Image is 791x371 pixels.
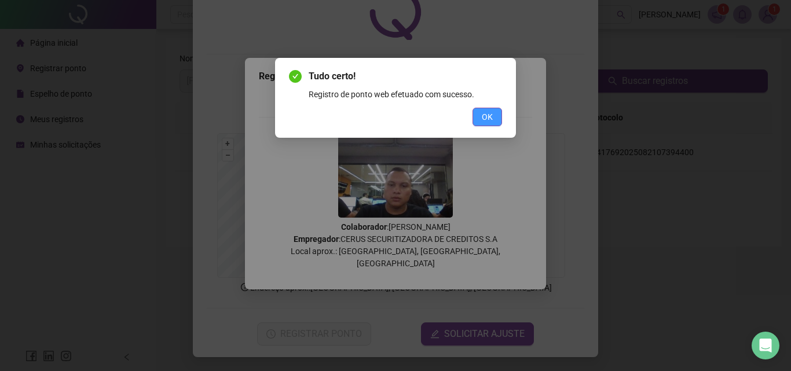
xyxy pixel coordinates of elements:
[309,88,502,101] div: Registro de ponto web efetuado com sucesso.
[309,69,502,83] span: Tudo certo!
[289,70,302,83] span: check-circle
[752,332,779,359] div: Open Intercom Messenger
[482,111,493,123] span: OK
[473,108,502,126] button: OK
